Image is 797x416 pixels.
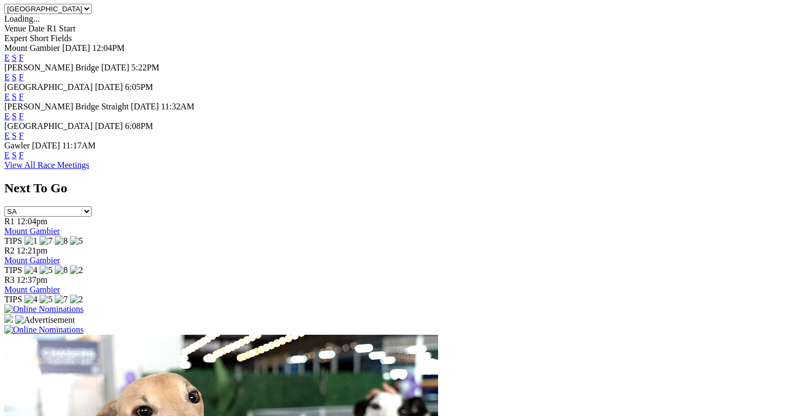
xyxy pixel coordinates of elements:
[12,151,17,160] a: S
[4,24,26,33] span: Venue
[125,82,153,92] span: 6:05PM
[70,265,83,275] img: 2
[19,131,24,140] a: F
[131,63,159,72] span: 5:22PM
[19,151,24,160] a: F
[24,295,37,304] img: 4
[12,92,17,101] a: S
[4,304,83,314] img: Online Nominations
[4,131,10,140] a: E
[12,53,17,62] a: S
[50,34,72,43] span: Fields
[4,53,10,62] a: E
[4,43,60,53] span: Mount Gambier
[4,246,15,255] span: R2
[12,131,17,140] a: S
[55,295,68,304] img: 7
[30,34,49,43] span: Short
[17,217,48,226] span: 12:04pm
[4,121,93,131] span: [GEOGRAPHIC_DATA]
[24,265,37,275] img: 4
[92,43,125,53] span: 12:04PM
[4,73,10,82] a: E
[19,73,24,82] a: F
[62,43,91,53] span: [DATE]
[4,265,22,275] span: TIPS
[40,236,53,246] img: 7
[70,236,83,246] img: 5
[4,236,22,245] span: TIPS
[161,102,195,111] span: 11:32AM
[4,217,15,226] span: R1
[4,314,13,323] img: 15187_Greyhounds_GreysPlayCentral_Resize_SA_WebsiteBanner_300x115_2025.jpg
[101,63,130,72] span: [DATE]
[4,14,40,23] span: Loading...
[40,265,53,275] img: 5
[24,236,37,246] img: 1
[131,102,159,111] span: [DATE]
[15,315,75,325] img: Advertisement
[70,295,83,304] img: 2
[12,112,17,121] a: S
[4,92,10,101] a: E
[55,265,68,275] img: 8
[19,53,24,62] a: F
[4,325,83,335] img: Online Nominations
[4,82,93,92] span: [GEOGRAPHIC_DATA]
[17,246,48,255] span: 12:21pm
[62,141,96,150] span: 11:17AM
[95,121,123,131] span: [DATE]
[4,256,60,265] a: Mount Gambier
[19,112,24,121] a: F
[4,63,99,72] span: [PERSON_NAME] Bridge
[4,181,793,196] h2: Next To Go
[19,92,24,101] a: F
[32,141,60,150] span: [DATE]
[17,275,48,284] span: 12:37pm
[47,24,75,33] span: R1 Start
[4,275,15,284] span: R3
[4,295,22,304] span: TIPS
[4,112,10,121] a: E
[28,24,44,33] span: Date
[95,82,123,92] span: [DATE]
[4,160,89,170] a: View All Race Meetings
[55,236,68,246] img: 8
[40,295,53,304] img: 5
[4,34,28,43] span: Expert
[4,102,128,111] span: [PERSON_NAME] Bridge Straight
[4,141,30,150] span: Gawler
[4,285,60,294] a: Mount Gambier
[4,226,60,236] a: Mount Gambier
[125,121,153,131] span: 6:08PM
[12,73,17,82] a: S
[4,151,10,160] a: E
